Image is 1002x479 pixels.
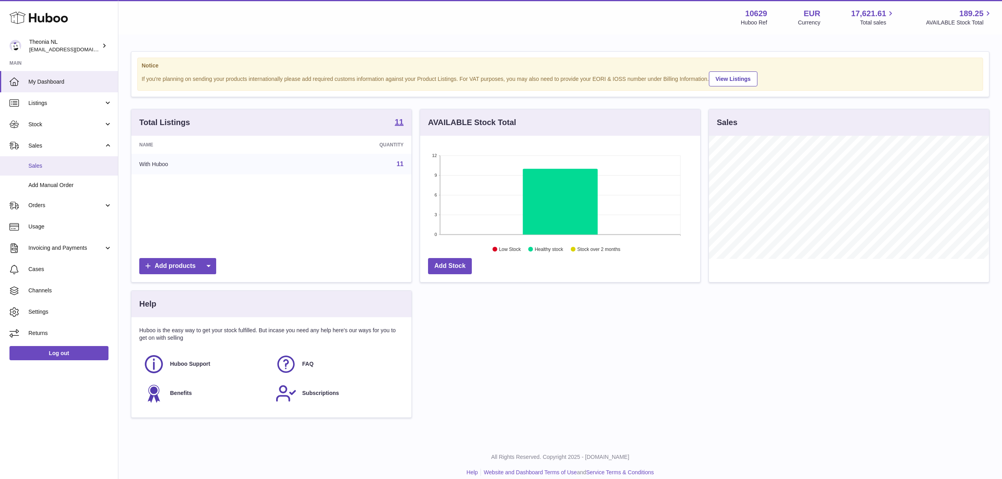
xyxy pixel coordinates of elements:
[28,99,104,107] span: Listings
[28,202,104,209] span: Orders
[484,469,577,475] a: Website and Dashboard Terms of Use
[717,117,737,128] h3: Sales
[302,389,339,397] span: Subscriptions
[741,19,767,26] div: Huboo Ref
[275,354,400,375] a: FAQ
[139,299,156,309] h3: Help
[428,258,472,274] a: Add Stock
[432,153,437,158] text: 12
[395,118,404,127] a: 11
[142,70,979,86] div: If you're planning on sending your products internationally please add required customs informati...
[428,117,516,128] h3: AVAILABLE Stock Total
[434,212,437,217] text: 3
[586,469,654,475] a: Service Terms & Conditions
[28,266,112,273] span: Cases
[709,71,757,86] a: View Listings
[29,46,116,52] span: [EMAIL_ADDRESS][DOMAIN_NAME]
[139,258,216,274] a: Add products
[577,247,620,252] text: Stock over 2 months
[499,247,521,252] text: Low Stock
[28,308,112,316] span: Settings
[434,173,437,178] text: 9
[434,193,437,197] text: 6
[28,223,112,230] span: Usage
[851,8,895,26] a: 17,621.61 Total sales
[28,329,112,337] span: Returns
[139,327,404,342] p: Huboo is the easy way to get your stock fulfilled. But incase you need any help here's our ways f...
[275,383,400,404] a: Subscriptions
[535,247,563,252] text: Healthy stock
[396,161,404,167] a: 11
[142,62,979,69] strong: Notice
[28,287,112,294] span: Channels
[481,469,654,476] li: and
[926,19,993,26] span: AVAILABLE Stock Total
[745,8,767,19] strong: 10629
[139,117,190,128] h3: Total Listings
[302,360,314,368] span: FAQ
[125,453,996,461] p: All Rights Reserved. Copyright 2025 - [DOMAIN_NAME]
[28,162,112,170] span: Sales
[170,389,192,397] span: Benefits
[28,78,112,86] span: My Dashboard
[143,354,267,375] a: Huboo Support
[959,8,983,19] span: 189.25
[395,118,404,126] strong: 11
[131,154,279,174] td: With Huboo
[279,136,411,154] th: Quantity
[9,40,21,52] img: info@wholesomegoods.eu
[804,8,820,19] strong: EUR
[28,121,104,128] span: Stock
[28,142,104,150] span: Sales
[467,469,478,475] a: Help
[170,360,210,368] span: Huboo Support
[851,8,886,19] span: 17,621.61
[434,232,437,237] text: 0
[9,346,108,360] a: Log out
[143,383,267,404] a: Benefits
[798,19,821,26] div: Currency
[28,244,104,252] span: Invoicing and Payments
[926,8,993,26] a: 189.25 AVAILABLE Stock Total
[131,136,279,154] th: Name
[28,181,112,189] span: Add Manual Order
[860,19,895,26] span: Total sales
[29,38,100,53] div: Theonia NL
